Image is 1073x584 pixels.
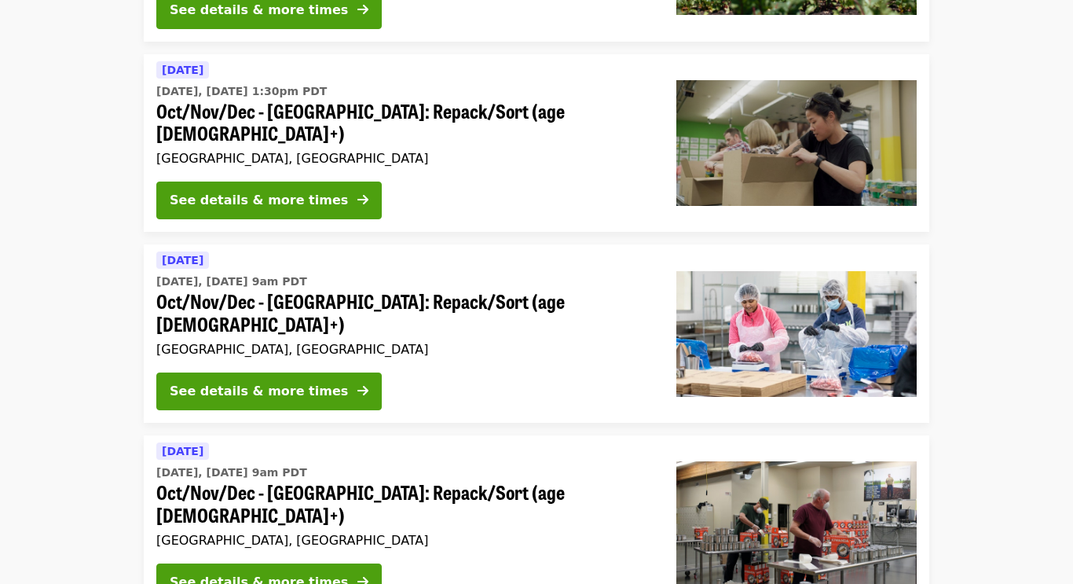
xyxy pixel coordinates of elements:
[170,382,348,401] div: See details & more times
[156,100,651,145] span: Oct/Nov/Dec - [GEOGRAPHIC_DATA]: Repack/Sort (age [DEMOGRAPHIC_DATA]+)
[162,445,203,457] span: [DATE]
[357,384,368,399] i: arrow-right icon
[162,64,203,76] span: [DATE]
[676,80,917,206] img: Oct/Nov/Dec - Portland: Repack/Sort (age 8+) organized by Oregon Food Bank
[156,274,307,290] time: [DATE], [DATE] 9am PDT
[170,191,348,210] div: See details & more times
[144,54,929,233] a: See details for "Oct/Nov/Dec - Portland: Repack/Sort (age 8+)"
[162,254,203,266] span: [DATE]
[156,83,327,100] time: [DATE], [DATE] 1:30pm PDT
[144,244,929,423] a: See details for "Oct/Nov/Dec - Beaverton: Repack/Sort (age 10+)"
[676,271,917,397] img: Oct/Nov/Dec - Beaverton: Repack/Sort (age 10+) organized by Oregon Food Bank
[156,373,382,410] button: See details & more times
[156,182,382,219] button: See details & more times
[156,342,651,357] div: [GEOGRAPHIC_DATA], [GEOGRAPHIC_DATA]
[156,481,651,527] span: Oct/Nov/Dec - [GEOGRAPHIC_DATA]: Repack/Sort (age [DEMOGRAPHIC_DATA]+)
[156,533,651,548] div: [GEOGRAPHIC_DATA], [GEOGRAPHIC_DATA]
[156,290,651,336] span: Oct/Nov/Dec - [GEOGRAPHIC_DATA]: Repack/Sort (age [DEMOGRAPHIC_DATA]+)
[156,465,307,481] time: [DATE], [DATE] 9am PDT
[357,193,368,208] i: arrow-right icon
[170,1,348,20] div: See details & more times
[156,151,651,166] div: [GEOGRAPHIC_DATA], [GEOGRAPHIC_DATA]
[357,2,368,17] i: arrow-right icon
